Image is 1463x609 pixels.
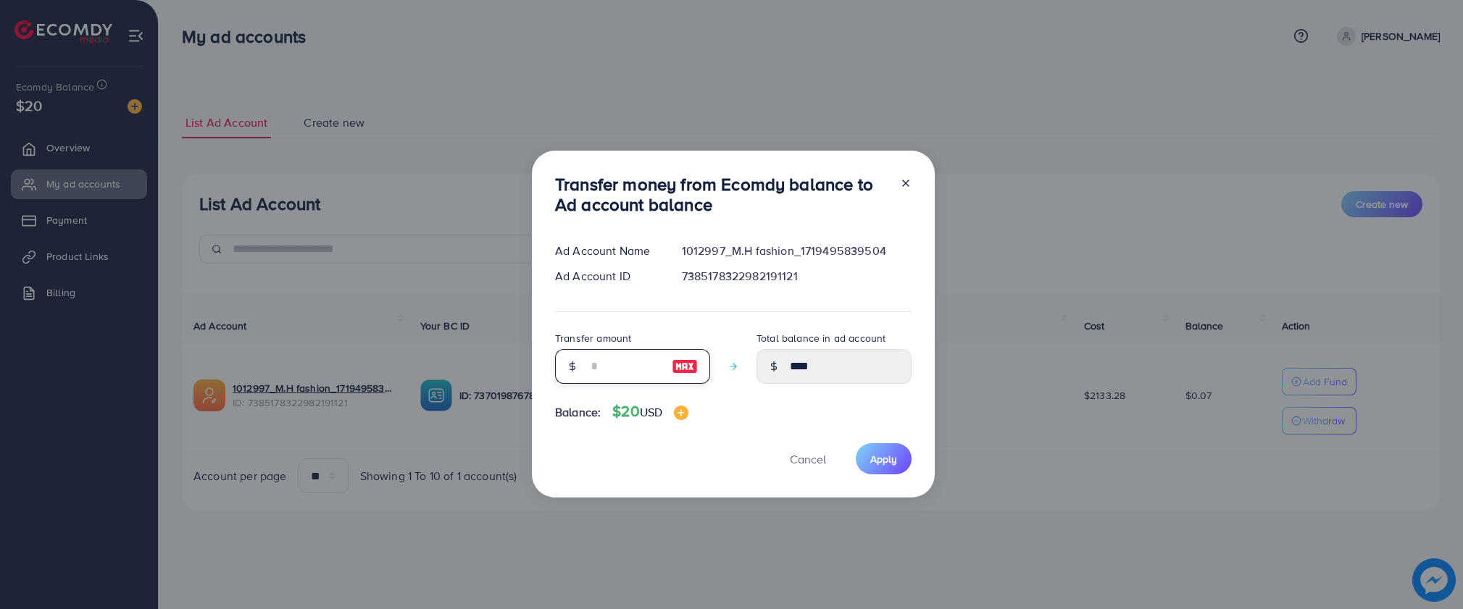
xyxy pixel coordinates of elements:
[672,358,698,375] img: image
[543,243,670,259] div: Ad Account Name
[670,243,923,259] div: 1012997_M.H fashion_1719495839504
[790,451,826,467] span: Cancel
[555,331,631,345] label: Transfer amount
[674,406,688,420] img: image
[856,443,912,474] button: Apply
[870,452,897,466] span: Apply
[756,331,885,345] label: Total balance in ad account
[612,403,688,421] h4: $20
[555,174,888,216] h3: Transfer money from Ecomdy balance to Ad account balance
[543,268,670,285] div: Ad Account ID
[772,443,844,474] button: Cancel
[555,404,601,421] span: Balance:
[670,268,923,285] div: 7385178322982191121
[640,404,662,420] span: USD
